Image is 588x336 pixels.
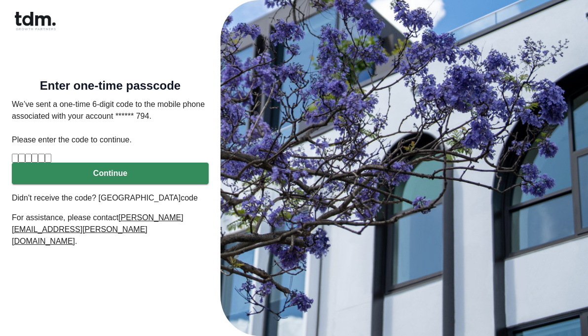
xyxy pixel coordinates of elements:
[12,99,209,146] p: We’ve sent a one-time 6-digit code to the mobile phone associated with your account ****** 794. P...
[45,154,51,163] input: Digit 6
[38,154,44,163] input: Digit 5
[32,154,38,163] input: Digit 4
[18,154,25,163] input: Digit 2
[12,192,209,204] p: Didn't receive the code? [GEOGRAPHIC_DATA]
[12,163,209,184] button: Continue
[181,194,198,202] a: code
[12,212,209,247] p: For assistance, please contact .
[12,81,209,91] h5: Enter one-time passcode
[12,154,18,163] input: Please enter verification code. Digit 1
[12,213,184,245] u: [PERSON_NAME][EMAIL_ADDRESS][PERSON_NAME][DOMAIN_NAME]
[25,154,32,163] input: Digit 3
